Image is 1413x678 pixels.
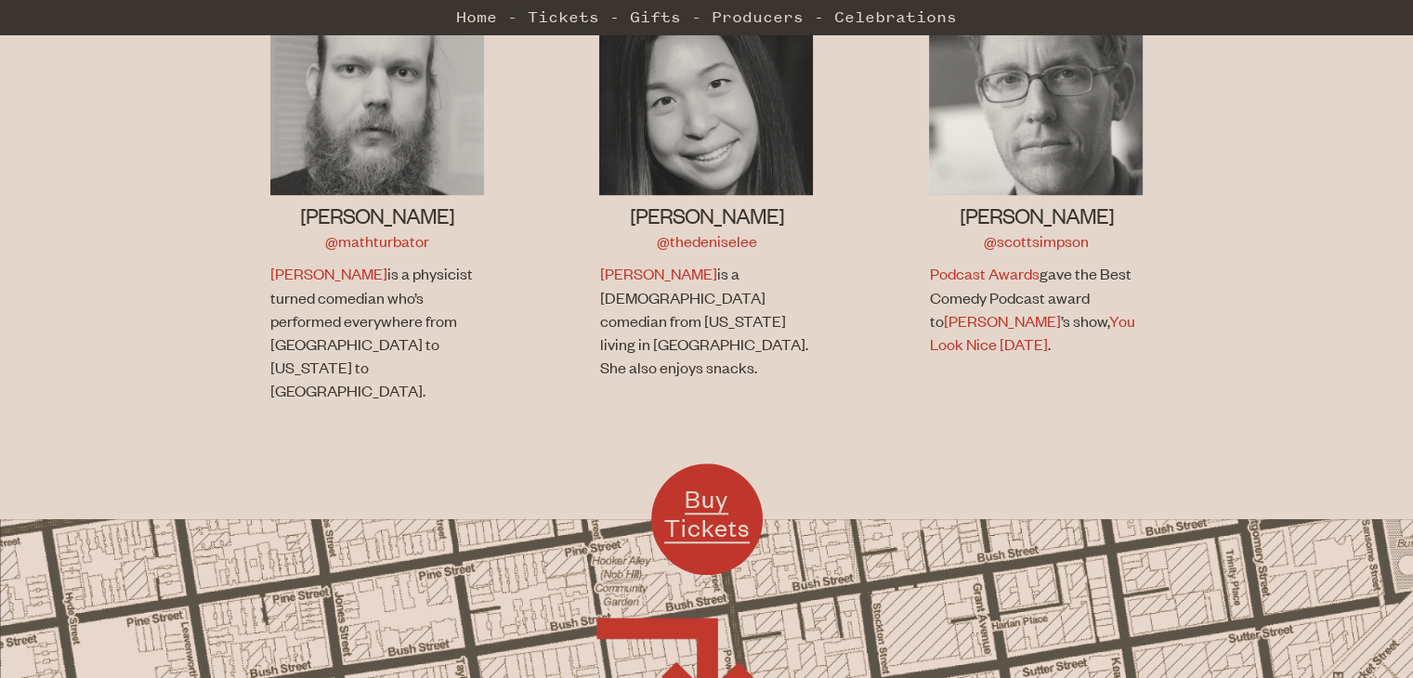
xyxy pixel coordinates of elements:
[929,262,1138,356] p: gave the Best Comedy Podcast award to ’s show, .
[325,230,429,251] a: @mathturbator
[270,263,387,283] a: [PERSON_NAME]
[664,483,750,543] span: Buy Tickets
[984,230,1089,251] a: @scottsimpson
[599,262,808,379] p: is a [DEMOGRAPHIC_DATA] comedian from [US_STATE] living in [GEOGRAPHIC_DATA]. She also enjoys sna...
[270,262,479,402] p: is a physicist turned comedian who’s performed everywhere from [GEOGRAPHIC_DATA] to [US_STATE] to...
[929,263,1039,283] a: Podcast Awards
[943,310,1060,331] a: [PERSON_NAME]
[599,201,813,229] h3: [PERSON_NAME]
[599,263,716,283] a: [PERSON_NAME]
[656,230,756,251] a: @thedeniselee
[651,463,763,575] a: Buy Tickets
[929,201,1143,229] h3: [PERSON_NAME]
[270,201,484,229] h3: [PERSON_NAME]
[929,310,1134,354] a: You Look Nice [DATE]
